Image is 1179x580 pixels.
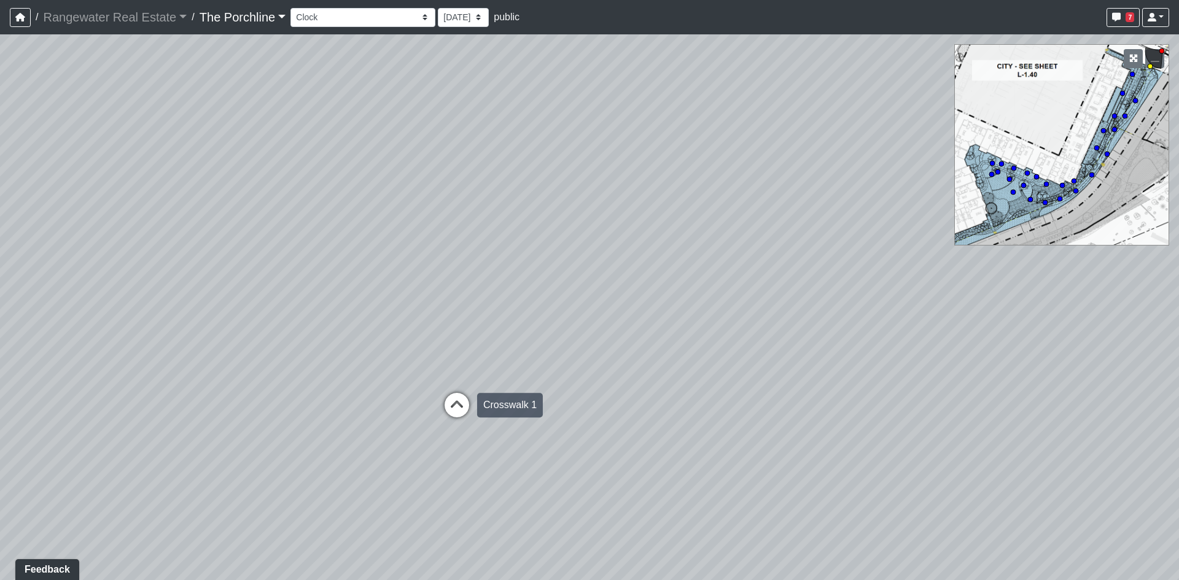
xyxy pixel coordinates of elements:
a: Rangewater Real Estate [43,5,187,29]
div: Crosswalk 1 [477,393,543,417]
span: public [494,12,519,22]
span: / [187,5,199,29]
iframe: Ybug feedback widget [9,555,82,580]
a: The Porchline [200,5,286,29]
span: / [31,5,43,29]
button: 7 [1107,8,1140,27]
span: 7 [1126,12,1134,22]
